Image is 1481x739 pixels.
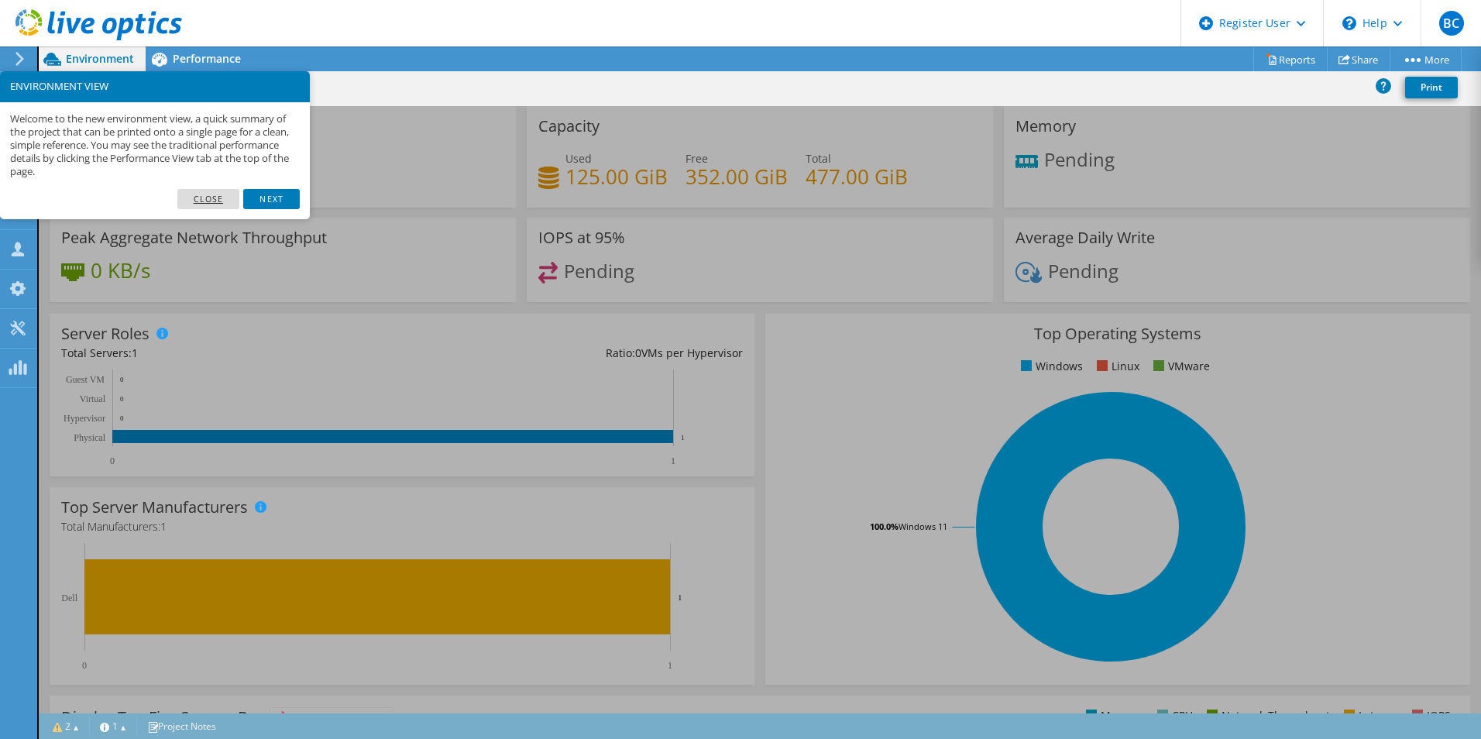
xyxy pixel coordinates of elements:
[1439,11,1464,36] span: BC
[10,112,300,179] p: Welcome to the new environment view, a quick summary of the project that can be printed onto a si...
[270,708,392,727] span: IOPS
[243,189,299,209] a: Next
[66,51,134,66] span: Environment
[1253,47,1328,71] a: Reports
[177,189,240,209] a: Close
[10,81,300,91] h3: ENVIRONMENT VIEW
[42,717,90,736] a: 2
[1327,47,1390,71] a: Share
[1390,47,1462,71] a: More
[136,717,227,736] a: Project Notes
[1342,16,1356,30] svg: \n
[89,717,137,736] a: 1
[1405,77,1458,98] a: Print
[173,51,241,66] span: Performance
